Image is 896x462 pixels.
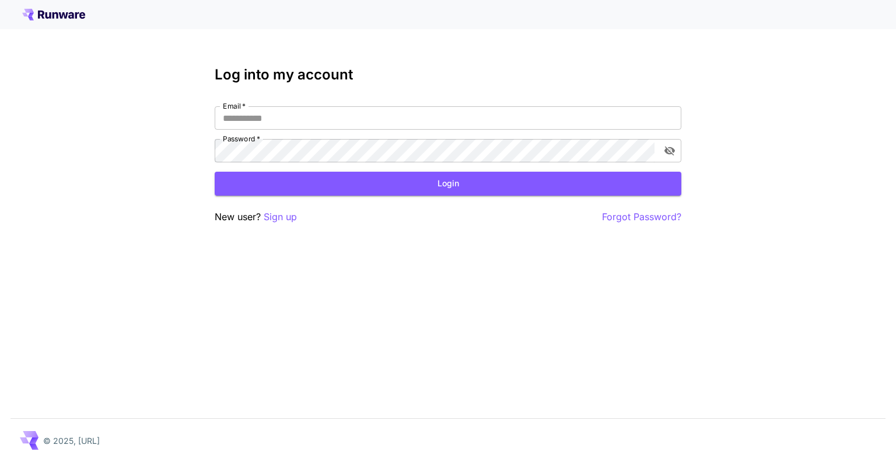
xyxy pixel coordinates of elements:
[215,172,681,196] button: Login
[215,210,297,224] p: New user?
[264,210,297,224] button: Sign up
[602,210,681,224] button: Forgot Password?
[43,435,100,447] p: © 2025, [URL]
[223,134,260,144] label: Password
[659,140,680,161] button: toggle password visibility
[215,67,681,83] h3: Log into my account
[223,101,246,111] label: Email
